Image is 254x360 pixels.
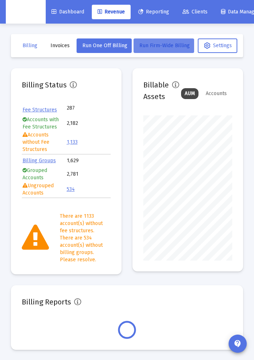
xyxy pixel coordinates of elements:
h2: Billable Assets [143,79,169,102]
td: Accounts with Fee Structures [22,116,66,131]
span: Dashboard [52,9,84,15]
a: Fee Structures [22,107,57,113]
td: Grouped Accounts [22,167,66,181]
h2: Billing Status [22,79,67,91]
td: 2,182 [67,116,110,131]
span: Invoices [50,42,70,49]
a: 534 [67,186,75,192]
div: Accounts [202,88,230,99]
a: Clients [177,5,213,19]
a: Reporting [132,5,175,19]
button: Settings [198,38,237,53]
a: 1,133 [67,139,78,145]
button: Billing [17,38,43,53]
div: There are 534 account(s) without billing groups. [60,234,111,256]
div: There are 1133 account(s) without fee structures. [60,213,111,234]
a: Revenue [92,5,131,19]
span: Settings [204,42,232,49]
span: Clients [183,9,208,15]
h2: Billing Reports [22,296,71,308]
td: Ungrouped Accounts [22,182,66,197]
div: Please resolve. [60,256,111,263]
span: Billing [22,42,37,49]
a: Billing Groups [22,157,56,164]
button: Run Firm-Wide Billing [134,38,194,53]
td: 287 [67,105,89,112]
button: Invoices [45,38,75,53]
a: Dashboard [46,5,90,19]
span: Run Firm-Wide Billing [139,42,190,49]
mat-icon: contact_support [233,339,242,348]
span: Revenue [98,9,125,15]
img: Dashboard [11,5,40,19]
td: 1,629 [67,155,110,166]
td: Accounts without Fee Structures [22,131,66,153]
button: Run One Off Billing [77,38,132,53]
div: AUM [181,88,198,99]
span: Run One Off Billing [82,42,127,49]
td: 2,781 [67,167,110,181]
span: Reporting [138,9,169,15]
